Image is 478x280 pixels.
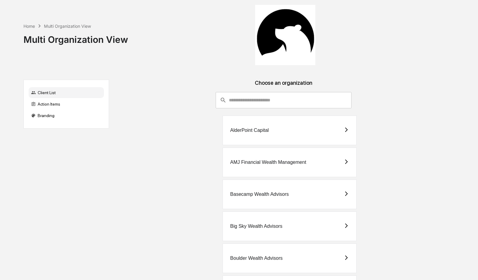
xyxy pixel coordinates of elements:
div: AMJ Financial Wealth Management [230,160,306,165]
div: Multi Organization View [44,24,91,29]
div: Branding [29,110,104,121]
div: Boulder Wealth Advisors [230,256,283,261]
div: Basecamp Wealth Advisors [230,192,289,197]
div: Client List [29,87,104,98]
img: Colorado Capital Management [255,5,315,65]
div: Big Sky Wealth Advisors [230,224,282,229]
div: consultant-dashboard__filter-organizations-search-bar [216,92,351,108]
div: Multi Organization View [23,29,128,45]
div: Action Items [29,99,104,110]
div: Home [23,24,35,29]
div: AlderPoint Capital [230,128,269,133]
div: Choose an organization [114,80,454,92]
